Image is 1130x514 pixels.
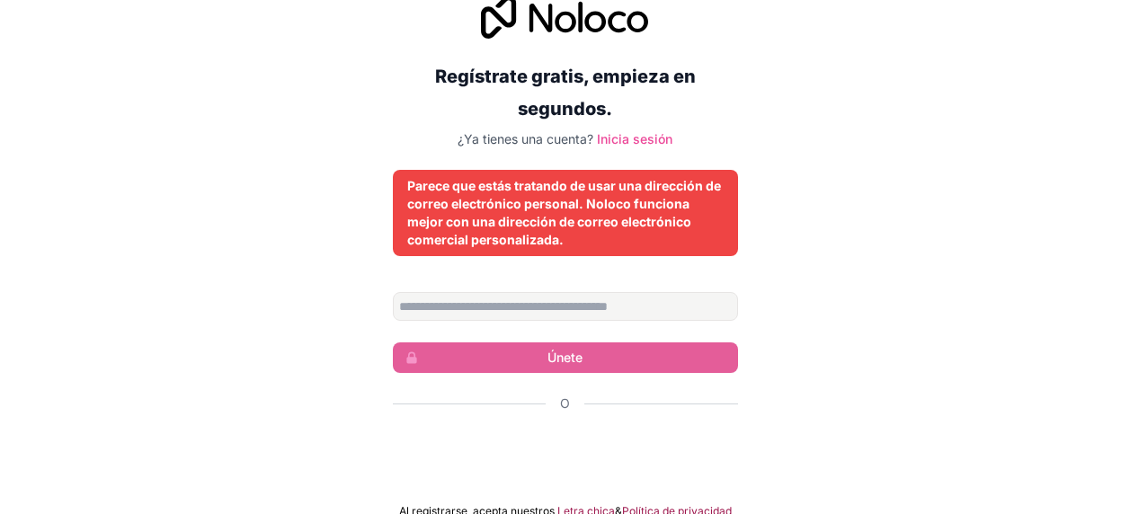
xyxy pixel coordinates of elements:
[407,177,724,249] div: Parece que estás tratando de usar una dirección de correo electrónico personal. Noloco funciona m...
[547,349,583,367] font: Únete
[393,292,738,321] input: Dirección de correo electrónico
[393,342,738,373] button: Únete
[458,131,593,146] span: ¿Ya tienes una cuenta?
[560,394,570,412] span: O
[393,60,738,125] h2: Regístrate gratis, empieza en segundos.
[384,432,747,472] iframe: Botón Iniciar sesión con Google
[597,131,672,146] a: Inicia sesión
